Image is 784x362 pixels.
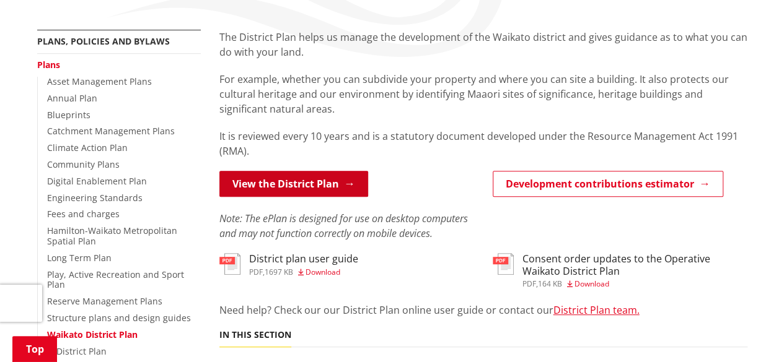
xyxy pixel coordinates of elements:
[47,175,147,187] a: Digital Enablement Plan
[522,278,536,289] span: pdf
[56,345,107,357] a: District Plan
[12,336,57,362] a: Top
[306,267,340,277] span: Download
[47,252,112,264] a: Long Term Plan
[47,125,175,137] a: Catchment Management Plans
[37,59,60,71] a: Plans
[553,303,640,317] a: District Plan team.
[219,30,747,59] p: The District Plan helps us manage the development of the Waikato district and gives guidance as t...
[47,329,138,340] a: Waikato District Plan
[47,75,152,87] a: Asset Management Plans
[522,280,747,288] div: ,
[47,142,128,153] a: Climate Action Plan
[219,253,240,275] img: document-pdf.svg
[219,212,468,240] em: Note: The ePlan is designed for use on desktop computers and may not function correctly on mobile...
[538,278,562,289] span: 164 KB
[249,269,358,276] div: ,
[493,253,747,287] a: Consent order updates to the Operative Waikato District Plan pdf,164 KB Download
[249,267,263,277] span: pdf
[219,303,747,317] p: Need help? Check our our District Plan online user guide or contact our
[47,269,184,291] a: Play, Active Recreation and Sport Plan
[219,129,747,158] p: It is reviewed every 10 years and is a statutory document developed under the Resource Management...
[47,158,120,170] a: Community Plans
[47,225,177,247] a: Hamilton-Waikato Metropolitan Spatial Plan
[47,92,97,104] a: Annual Plan
[727,310,772,355] iframe: Messenger Launcher
[37,35,170,47] a: Plans, policies and bylaws
[493,253,514,275] img: document-pdf.svg
[219,72,747,116] p: For example, whether you can subdivide your property and where you can site a building. It also p...
[265,267,293,277] span: 1697 KB
[493,171,723,197] a: Development contributions estimator
[47,208,120,220] a: Fees and charges
[47,295,162,307] a: Reserve Management Plans
[47,109,90,121] a: Blueprints
[219,171,368,197] a: View the District Plan
[249,253,358,265] h3: District plan user guide
[219,253,358,275] a: District plan user guide pdf,1697 KB Download
[47,192,143,204] a: Engineering Standards
[47,312,191,324] a: Structure plans and design guides
[575,278,609,289] span: Download
[522,253,747,277] h3: Consent order updates to the Operative Waikato District Plan
[219,330,291,340] h5: In this section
